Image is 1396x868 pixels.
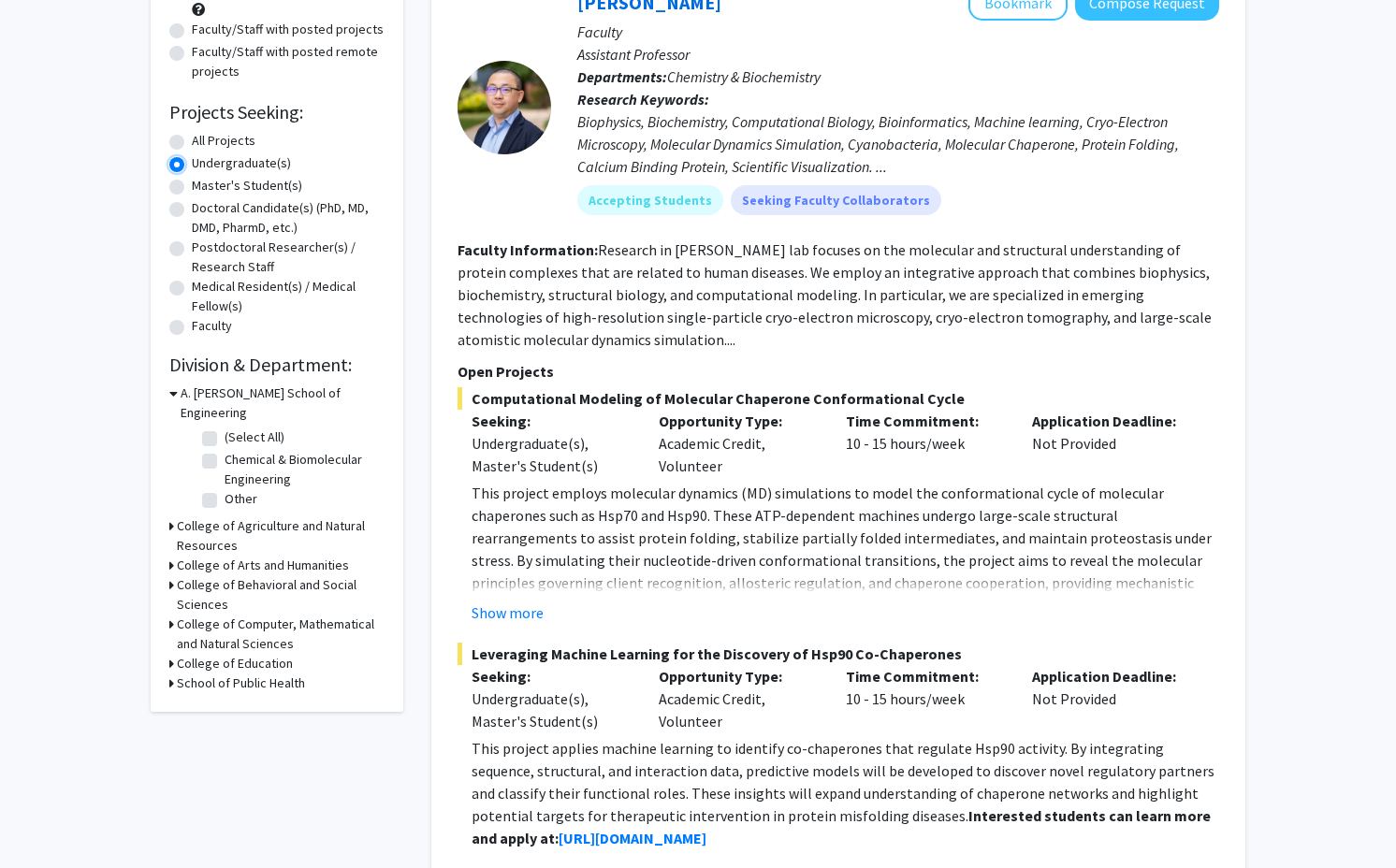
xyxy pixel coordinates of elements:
mat-chip: Accepting Students [577,185,723,215]
div: Academic Credit, Volunteer [645,410,832,477]
h3: College of Computer, Mathematical and Natural Sciences [177,615,385,654]
label: Master's Student(s) [192,176,302,195]
a: [URL][DOMAIN_NAME] [559,829,706,847]
mat-chip: Seeking Faculty Collaborators [731,185,941,215]
h3: College of Agriculture and Natural Resources [177,516,385,556]
label: Faculty [192,316,232,336]
label: Postdoctoral Researcher(s) / Research Staff [192,238,385,277]
b: Faculty Information: [458,240,598,259]
label: Doctoral Candidate(s) (PhD, MD, DMD, PharmD, etc.) [192,198,385,238]
button: Show more [472,601,544,624]
label: Undergraduate(s) [192,153,291,173]
p: Seeking: [472,410,631,432]
div: Undergraduate(s), Master's Student(s) [472,687,631,732]
p: Time Commitment: [846,665,1005,687]
span: Leveraging Machine Learning for the Discovery of Hsp90 Co-Chaperones [458,643,1219,665]
div: Not Provided [1018,665,1205,732]
b: Departments: [577,67,667,86]
span: Computational Modeling of Molecular Chaperone Conformational Cycle [458,387,1219,410]
b: Research Keywords: [577,90,709,108]
iframe: Chat [14,784,80,854]
label: Faculty/Staff with posted projects [192,20,384,39]
label: Other [225,489,257,509]
p: Seeking: [472,665,631,687]
label: Medical Resident(s) / Medical Fellow(s) [192,277,385,316]
label: Faculty/Staff with posted remote projects [192,42,385,81]
p: Application Deadline: [1032,665,1191,687]
h3: A. [PERSON_NAME] School of Engineering [181,383,385,423]
h2: Projects Seeking: [169,101,385,123]
h2: Division & Department: [169,354,385,376]
p: Time Commitment: [846,410,1005,432]
p: This project employs molecular dynamics (MD) simulations to model the conformational cycle of mol... [472,482,1219,639]
p: This project applies machine learning to identify co-chaperones that regulate Hsp90 activity. By ... [472,737,1219,849]
span: Chemistry & Biochemistry [667,67,821,86]
p: Opportunity Type: [659,665,818,687]
div: 10 - 15 hours/week [832,665,1019,732]
div: Undergraduate(s), Master's Student(s) [472,432,631,477]
h3: School of Public Health [177,673,305,693]
h3: College of Education [177,654,293,673]
label: Chemical & Biomolecular Engineering [225,450,380,489]
h3: College of Arts and Humanities [177,556,349,575]
div: Biophysics, Biochemistry, Computational Biology, Bioinformatics, Machine learning, Cryo-Electron ... [577,110,1219,178]
fg-read-more: Research in [PERSON_NAME] lab focuses on the molecular and structural understanding of protein co... [458,240,1212,349]
div: Academic Credit, Volunteer [645,665,832,732]
p: Assistant Professor [577,43,1219,65]
h3: College of Behavioral and Social Sciences [177,575,385,615]
p: Faculty [577,21,1219,43]
div: 10 - 15 hours/week [832,410,1019,477]
p: Open Projects [458,360,1219,383]
label: All Projects [192,131,255,151]
div: Not Provided [1018,410,1205,477]
label: (Select All) [225,427,284,447]
p: Opportunity Type: [659,410,818,432]
p: Application Deadline: [1032,410,1191,432]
